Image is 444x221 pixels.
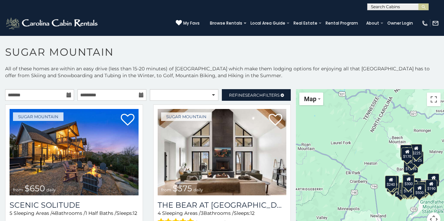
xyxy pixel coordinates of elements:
img: phone-regular-white.png [421,20,428,27]
span: Search [245,93,263,98]
h3: The Bear At Sugar Mountain [158,201,287,210]
img: Scenic Solitude [10,109,139,195]
a: The Bear At Sugar Mountain from $375 daily [158,109,287,195]
span: 12 [250,210,255,216]
a: Local Area Guide [247,18,289,28]
a: The Bear At [GEOGRAPHIC_DATA] [158,201,287,210]
a: RefineSearchFilters [222,89,291,101]
div: $155 [428,174,440,187]
div: $195 [417,182,429,195]
div: $225 [411,144,422,157]
span: Map [304,95,316,102]
a: My Favs [176,20,200,27]
div: $355 [387,179,398,192]
span: daily [194,187,203,192]
span: 4 [52,210,55,216]
a: Sugar Mountain [161,112,212,121]
a: Add to favorites [121,113,134,127]
div: $350 [405,183,417,196]
div: $190 [403,174,414,187]
button: Toggle fullscreen view [427,93,441,106]
span: 5 [10,210,12,216]
div: $190 [426,179,437,192]
a: Scenic Solitude [10,201,139,210]
span: $375 [173,183,192,193]
img: The Bear At Sugar Mountain [158,109,287,195]
div: $125 [412,151,424,164]
div: $350 [406,153,417,166]
a: Add to favorites [269,113,282,127]
img: White-1-2.png [5,16,100,30]
a: Rental Program [322,18,361,28]
a: Sugar Mountain [13,112,63,121]
span: My Favs [183,20,200,26]
span: Refine Filters [229,93,280,98]
div: $300 [403,175,414,188]
button: Change map style [299,93,323,105]
div: $170 [402,147,413,160]
a: Scenic Solitude from $650 daily [10,109,139,195]
a: About [363,18,383,28]
span: $650 [25,183,45,193]
div: $200 [410,178,421,191]
div: $500 [414,184,426,197]
span: daily [46,187,56,192]
span: from [161,187,171,192]
a: Browse Rentals [206,18,246,28]
div: $240 [400,145,412,158]
div: $1,095 [404,160,418,173]
span: 4 [158,210,161,216]
span: 1 Half Baths / [85,210,116,216]
span: from [13,187,23,192]
div: $175 [402,182,414,195]
span: 3 [201,210,203,216]
a: Real Estate [290,18,321,28]
div: $155 [401,182,413,195]
div: $650 [395,184,406,197]
a: Owner Login [384,18,416,28]
span: 12 [133,210,137,216]
div: $240 [385,175,397,188]
img: mail-regular-white.png [432,20,439,27]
